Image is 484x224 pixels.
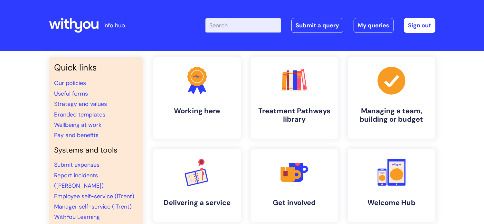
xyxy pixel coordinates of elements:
a: Treatment Pathways library [251,57,338,139]
div: | - [205,18,435,33]
a: Submit expenses [54,161,100,169]
h4: Delivering a service [158,199,236,207]
h4: Welcome Hub [353,199,430,207]
a: Our policies [54,79,86,87]
a: Employee self-service (iTrent) [54,192,134,200]
a: Useful forms [54,90,88,98]
a: Submit a query [291,18,343,33]
a: My queries [354,18,394,33]
a: Working here [153,57,241,139]
a: Welcome Hub [348,149,435,222]
a: Wellbeing at work [54,121,101,129]
h4: Systems and tools [54,146,138,155]
a: Manager self-service (iTrent) [54,203,132,210]
a: Report incidents ([PERSON_NAME]) [54,172,104,190]
a: Pay and benefits [54,131,99,139]
h4: Managing a team, building or budget [353,107,430,124]
a: WithYou Learning [54,213,100,221]
h4: Treatment Pathways library [256,107,333,124]
h4: Working here [158,107,236,115]
p: info hub [103,20,125,31]
input: Search [205,18,281,33]
h4: Get involved [256,199,333,207]
a: Managing a team, building or budget [348,57,435,139]
a: Sign out [404,18,435,33]
a: Get involved [251,149,338,222]
a: Branded templates [54,111,105,118]
a: Delivering a service [153,149,241,222]
h3: Quick links [54,62,138,73]
a: Strategy and values [54,100,107,108]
